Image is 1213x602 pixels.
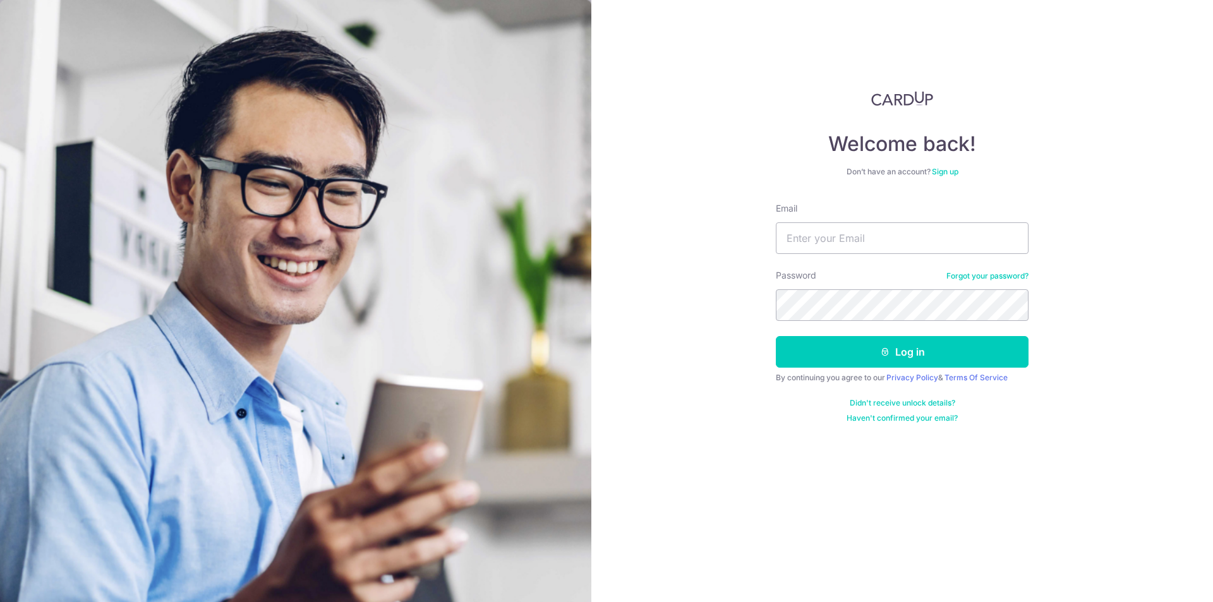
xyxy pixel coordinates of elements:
label: Password [776,269,816,282]
div: Don’t have an account? [776,167,1029,177]
label: Email [776,202,797,215]
a: Forgot your password? [946,271,1029,281]
button: Log in [776,336,1029,368]
a: Didn't receive unlock details? [850,398,955,408]
img: CardUp Logo [871,91,933,106]
input: Enter your Email [776,222,1029,254]
div: By continuing you agree to our & [776,373,1029,383]
h4: Welcome back! [776,131,1029,157]
a: Haven't confirmed your email? [847,413,958,423]
a: Terms Of Service [944,373,1008,382]
a: Sign up [932,167,958,176]
a: Privacy Policy [886,373,938,382]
